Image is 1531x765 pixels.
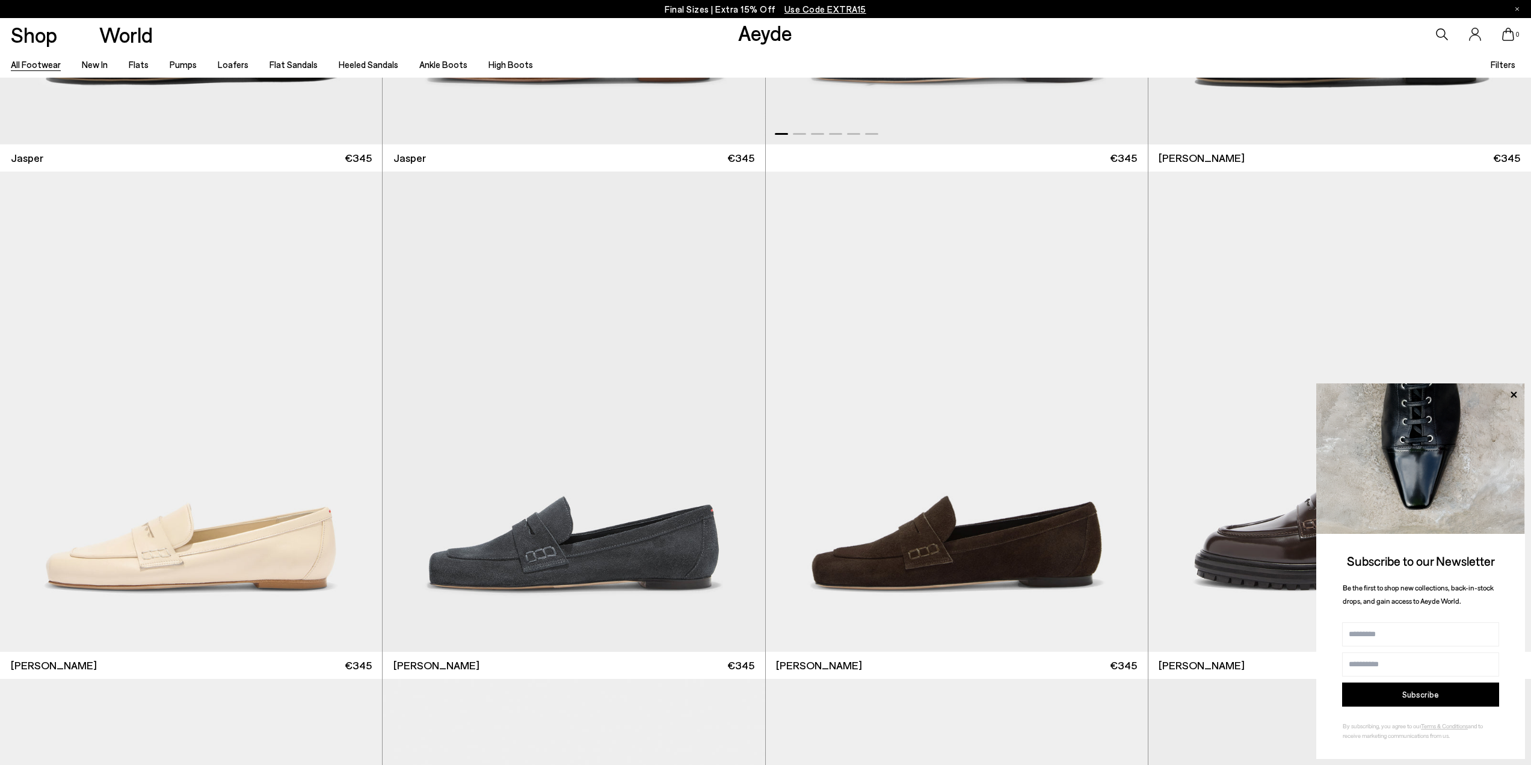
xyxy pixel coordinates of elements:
[11,658,97,673] span: [PERSON_NAME]
[345,658,372,673] span: €345
[1148,172,1531,652] img: Leon Loafers
[1493,150,1520,166] span: €345
[727,150,754,166] span: €345
[270,59,318,70] a: Flat Sandals
[99,24,153,45] a: World
[727,658,754,673] span: €345
[665,2,866,17] p: Final Sizes | Extra 15% Off
[776,658,862,673] span: [PERSON_NAME]
[11,59,61,70] a: All Footwear
[488,59,533,70] a: High Boots
[383,144,765,172] a: Jasper €345
[1148,144,1531,172] a: [PERSON_NAME] €345
[1148,652,1531,679] a: [PERSON_NAME] €395
[383,652,765,679] a: [PERSON_NAME] €345
[766,652,1148,679] a: [PERSON_NAME] €345
[218,59,248,70] a: Loafers
[393,150,426,166] span: Jasper
[1347,553,1495,568] span: Subscribe to our Newsletter
[11,150,43,166] span: Jasper
[129,59,149,70] a: Flats
[82,59,108,70] a: New In
[1343,583,1494,605] span: Be the first to shop new collections, back-in-stock drops, and gain access to Aeyde World.
[170,59,197,70] a: Pumps
[1159,658,1245,673] span: [PERSON_NAME]
[339,59,398,70] a: Heeled Sandals
[738,20,792,45] a: Aeyde
[1148,172,1530,652] div: 2 / 6
[766,172,1148,652] img: Lana Suede Loafers
[383,172,765,652] img: Lana Suede Loafers
[1343,722,1421,729] span: By subscribing, you agree to our
[1491,59,1515,70] span: Filters
[1110,150,1137,166] span: €345
[766,172,1148,652] a: 6 / 6 1 / 6 2 / 6 3 / 6 4 / 6 5 / 6 6 / 6 1 / 6 Next slide Previous slide
[1342,683,1499,707] button: Subscribe
[766,172,1148,652] div: 1 / 6
[1110,658,1137,673] span: €345
[345,150,372,166] span: €345
[393,658,479,673] span: [PERSON_NAME]
[1316,383,1525,534] img: ca3f721fb6ff708a270709c41d776025.jpg
[11,24,57,45] a: Shop
[784,4,866,14] span: Navigate to /collections/ss25-final-sizes
[1514,31,1520,38] span: 0
[1502,28,1514,41] a: 0
[1159,150,1245,166] span: [PERSON_NAME]
[766,144,1148,172] a: €345
[419,59,467,70] a: Ankle Boots
[1421,722,1468,729] a: Terms & Conditions
[1148,172,1530,652] img: Lana Suede Loafers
